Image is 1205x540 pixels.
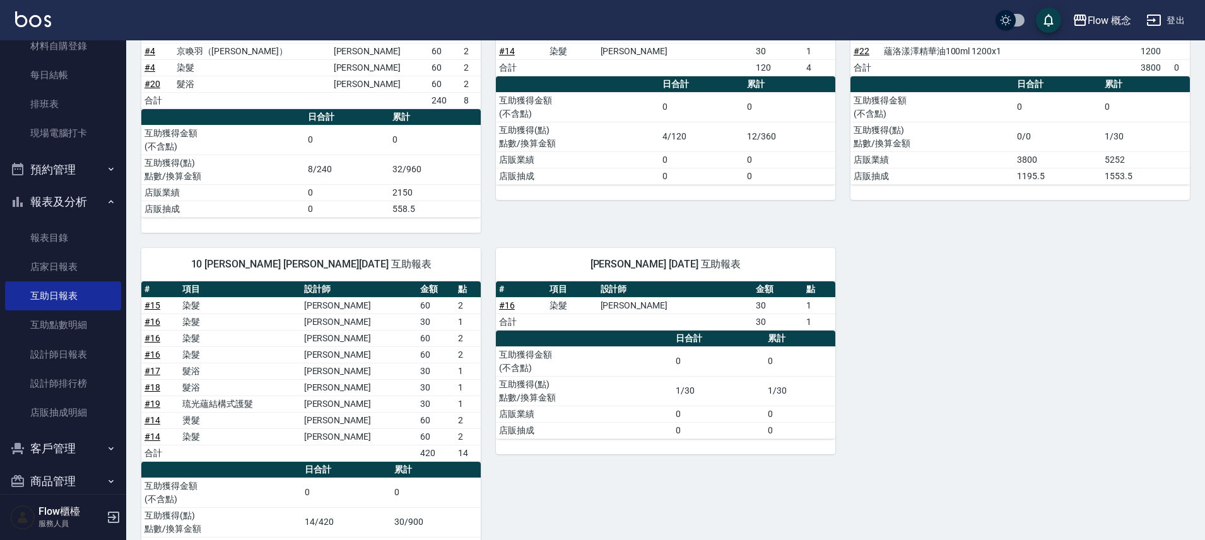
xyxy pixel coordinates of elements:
[389,201,481,217] td: 558.5
[850,92,1014,122] td: 互助獲得金額 (不含點)
[141,478,302,507] td: 互助獲得金額 (不含點)
[765,376,835,406] td: 1/30
[673,346,765,376] td: 0
[10,505,35,530] img: Person
[765,422,835,438] td: 0
[179,428,301,445] td: 染髮
[496,92,659,122] td: 互助獲得金額 (不含點)
[141,155,305,184] td: 互助獲得(點) 點數/換算金額
[15,11,51,27] img: Logo
[455,363,481,379] td: 1
[850,151,1014,168] td: 店販業績
[546,297,597,314] td: 染髮
[1141,9,1190,32] button: 登出
[156,258,466,271] span: 10 [PERSON_NAME] [PERSON_NAME][DATE] 互助報表
[753,43,803,59] td: 30
[179,379,301,396] td: 髮浴
[1036,8,1061,33] button: save
[301,412,417,428] td: [PERSON_NAME]
[428,92,461,109] td: 240
[417,297,455,314] td: 60
[455,445,481,461] td: 14
[391,507,481,537] td: 30/900
[744,151,835,168] td: 0
[301,379,417,396] td: [PERSON_NAME]
[144,399,160,409] a: #19
[301,396,417,412] td: [PERSON_NAME]
[391,478,481,507] td: 0
[496,422,673,438] td: 店販抽成
[803,297,835,314] td: 1
[179,330,301,346] td: 染髮
[179,396,301,412] td: 琉光蘊結構式護髮
[5,90,121,119] a: 排班表
[173,43,331,59] td: 京喚羽（[PERSON_NAME]）
[1171,59,1190,76] td: 0
[455,346,481,363] td: 2
[5,432,121,465] button: 客戶管理
[389,109,481,126] th: 累計
[496,281,835,331] table: a dense table
[461,92,481,109] td: 8
[301,428,417,445] td: [PERSON_NAME]
[173,59,331,76] td: 染髮
[141,92,173,109] td: 合計
[305,184,390,201] td: 0
[5,61,121,90] a: 每日結帳
[5,32,121,61] a: 材料自購登錄
[1102,92,1190,122] td: 0
[5,398,121,427] a: 店販抽成明細
[850,76,1190,185] table: a dense table
[144,431,160,442] a: #14
[417,281,455,298] th: 金額
[331,43,429,59] td: [PERSON_NAME]
[496,59,546,76] td: 合計
[744,92,835,122] td: 0
[455,396,481,412] td: 1
[144,46,155,56] a: #4
[389,155,481,184] td: 32/960
[428,76,461,92] td: 60
[5,281,121,310] a: 互助日報表
[659,122,744,151] td: 4/120
[144,79,160,89] a: #20
[141,184,305,201] td: 店販業績
[455,314,481,330] td: 1
[511,258,820,271] span: [PERSON_NAME] [DATE] 互助報表
[144,349,160,360] a: #16
[5,465,121,498] button: 商品管理
[496,406,673,422] td: 店販業績
[753,59,803,76] td: 120
[5,369,121,398] a: 設計師排行榜
[428,59,461,76] td: 60
[5,340,121,369] a: 設計師日報表
[496,376,673,406] td: 互助獲得(點) 點數/換算金額
[302,507,391,537] td: 14/420
[417,346,455,363] td: 60
[302,462,391,478] th: 日合計
[881,43,1096,59] td: 蘊洛漾澤精華油100ml 1200x1
[305,109,390,126] th: 日合計
[144,62,155,73] a: #4
[179,346,301,363] td: 染髮
[546,281,597,298] th: 項目
[305,155,390,184] td: 8/240
[5,153,121,186] button: 預約管理
[1088,13,1132,28] div: Flow 概念
[144,366,160,376] a: #17
[5,119,121,148] a: 現場電腦打卡
[5,185,121,218] button: 報表及分析
[597,281,753,298] th: 設計師
[803,281,835,298] th: 點
[417,379,455,396] td: 30
[173,76,331,92] td: 髮浴
[854,46,869,56] a: #22
[301,314,417,330] td: [PERSON_NAME]
[179,412,301,428] td: 燙髮
[496,281,546,298] th: #
[765,331,835,347] th: 累計
[331,59,429,76] td: [PERSON_NAME]
[659,92,744,122] td: 0
[659,168,744,184] td: 0
[597,297,753,314] td: [PERSON_NAME]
